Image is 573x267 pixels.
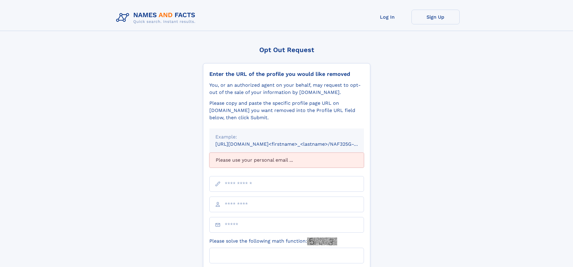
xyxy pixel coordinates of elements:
img: Logo Names and Facts [114,10,200,26]
div: You, or an authorized agent on your behalf, may request to opt-out of the sale of your informatio... [209,82,364,96]
a: Sign Up [411,10,460,24]
label: Please solve the following math function: [209,238,337,245]
a: Log In [363,10,411,24]
div: Example: [215,133,358,141]
div: Opt Out Request [203,46,370,54]
div: Enter the URL of the profile you would like removed [209,71,364,77]
div: Please copy and paste the specific profile page URL on [DOMAIN_NAME] you want removed into the Pr... [209,100,364,121]
small: [URL][DOMAIN_NAME]<firstname>_<lastname>/NAF325G-xxxxxxxx [215,141,375,147]
div: Please use your personal email ... [209,153,364,168]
